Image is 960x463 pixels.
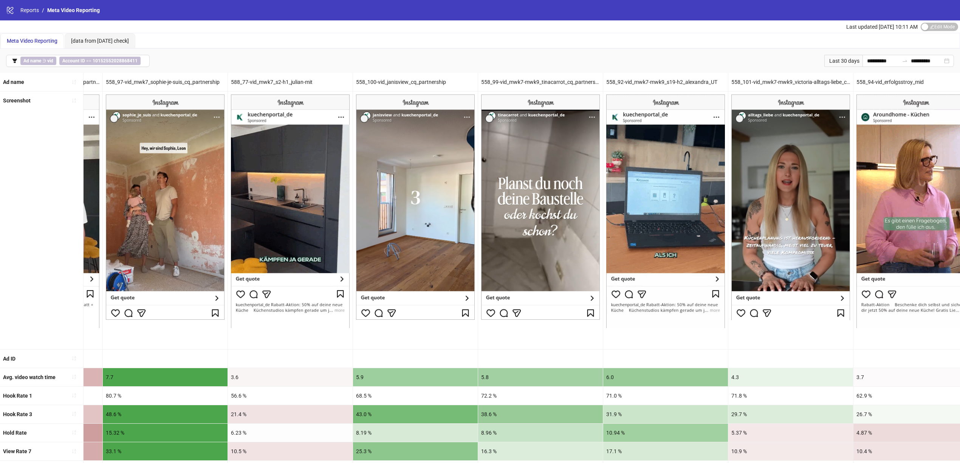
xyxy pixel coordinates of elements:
b: Account ID [62,58,85,63]
b: 10152552028868411 [93,58,138,63]
div: 72.2 % [478,387,603,405]
span: sort-ascending [71,411,77,417]
div: 558_99-vid_mwk7-mwk9_tinacarrot_cq_partnership [478,73,603,91]
div: 15.32 % [103,424,228,442]
div: 31.9 % [603,405,728,423]
span: Last updated [DATE] 10:11 AM [846,24,918,30]
div: 3.6 [228,368,353,386]
div: 17.1 % [603,442,728,460]
a: Reports [19,6,40,14]
div: 4.3 [728,368,853,386]
div: 48.6 % [103,405,228,423]
b: Ad name [23,58,41,63]
span: sort-ascending [71,449,77,454]
div: 10.5 % [228,442,353,460]
div: 10.94 % [603,424,728,442]
img: Screenshot 6917995208461 [106,94,225,320]
div: 558_100-vid_janisview_cq_partnership [353,73,478,91]
b: Hook Rate 1 [3,393,32,399]
div: 29.7 % [728,405,853,423]
div: 10.9 % [728,442,853,460]
img: Screenshot 6918453333461 [731,94,850,320]
div: 33.1 % [103,442,228,460]
div: 588_77-vid_mwk7_s2-h1_julian-mit [228,73,353,91]
span: ∋ [20,57,56,65]
div: 8.19 % [353,424,478,442]
span: == [59,57,141,65]
span: to [902,58,908,64]
b: View Rate 7 [3,448,31,454]
div: 71.0 % [603,387,728,405]
div: 38.6 % [478,405,603,423]
b: Ad name [3,79,24,85]
span: sort-ascending [71,393,77,398]
div: 5.8 [478,368,603,386]
div: 7.7 [103,368,228,386]
span: Meta Video Reporting [47,7,100,13]
b: Ad ID [3,356,15,362]
div: 6.23 % [228,424,353,442]
div: Last 30 days [824,55,862,67]
span: swap-right [902,58,908,64]
img: Screenshot 6903840827861 [231,94,350,328]
span: sort-ascending [71,374,77,379]
span: sort-ascending [71,356,77,361]
div: 56.6 % [228,387,353,405]
b: Avg. video watch time [3,374,56,380]
div: 16.3 % [478,442,603,460]
b: vid [47,58,53,63]
b: Hold Rate [3,430,27,436]
span: filter [12,58,17,63]
div: 25.3 % [353,442,478,460]
div: 558_101-vid_mwk7-mwk9_victoria-alltags-liebe_cq_partnership [728,73,853,91]
div: 558_92-vid_mwk7-mwk9_s19-h2_alexandra_UT [603,73,728,91]
div: 5.9 [353,368,478,386]
img: Screenshot 6918272425861 [356,94,475,320]
div: 558_97-vid_mwk7_sophie-je-suis_cq_partnership [103,73,228,91]
b: Hook Rate 3 [3,411,32,417]
span: sort-ascending [71,98,77,103]
span: Meta Video Reporting [7,38,57,44]
div: 5.37 % [728,424,853,442]
div: 8.96 % [478,424,603,442]
div: 43.0 % [353,405,478,423]
li: / [42,6,44,14]
span: sort-ascending [71,430,77,435]
span: [data from [DATE] check] [71,38,129,44]
div: 6.0 [603,368,728,386]
b: Screenshot [3,98,31,104]
div: 80.7 % [103,387,228,405]
div: 21.4 % [228,405,353,423]
img: Screenshot 6903840996861 [606,94,725,328]
button: Ad name ∋ vidAccount ID == 10152552028868411 [6,55,150,67]
div: 68.5 % [353,387,478,405]
div: 71.8 % [728,387,853,405]
img: Screenshot 6918270985261 [481,94,600,320]
span: sort-ascending [71,79,77,85]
